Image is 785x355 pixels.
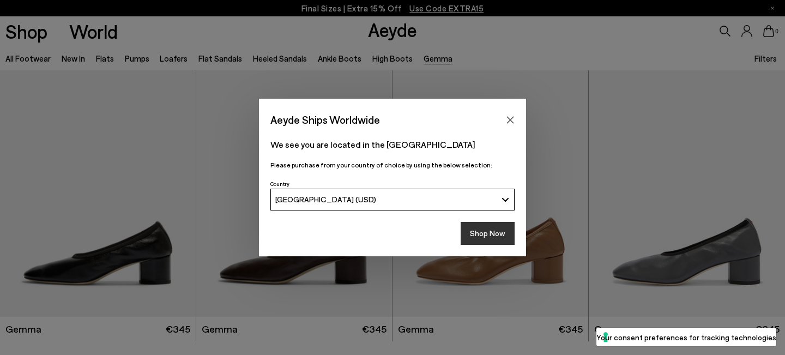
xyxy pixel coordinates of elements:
[461,222,515,245] button: Shop Now
[275,195,376,204] span: [GEOGRAPHIC_DATA] (USD)
[596,332,776,343] label: Your consent preferences for tracking technologies
[270,160,515,170] p: Please purchase from your country of choice by using the below selection:
[596,328,776,346] button: Your consent preferences for tracking technologies
[270,180,289,187] span: Country
[270,110,380,129] span: Aeyde Ships Worldwide
[270,138,515,151] p: We see you are located in the [GEOGRAPHIC_DATA]
[502,112,518,128] button: Close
